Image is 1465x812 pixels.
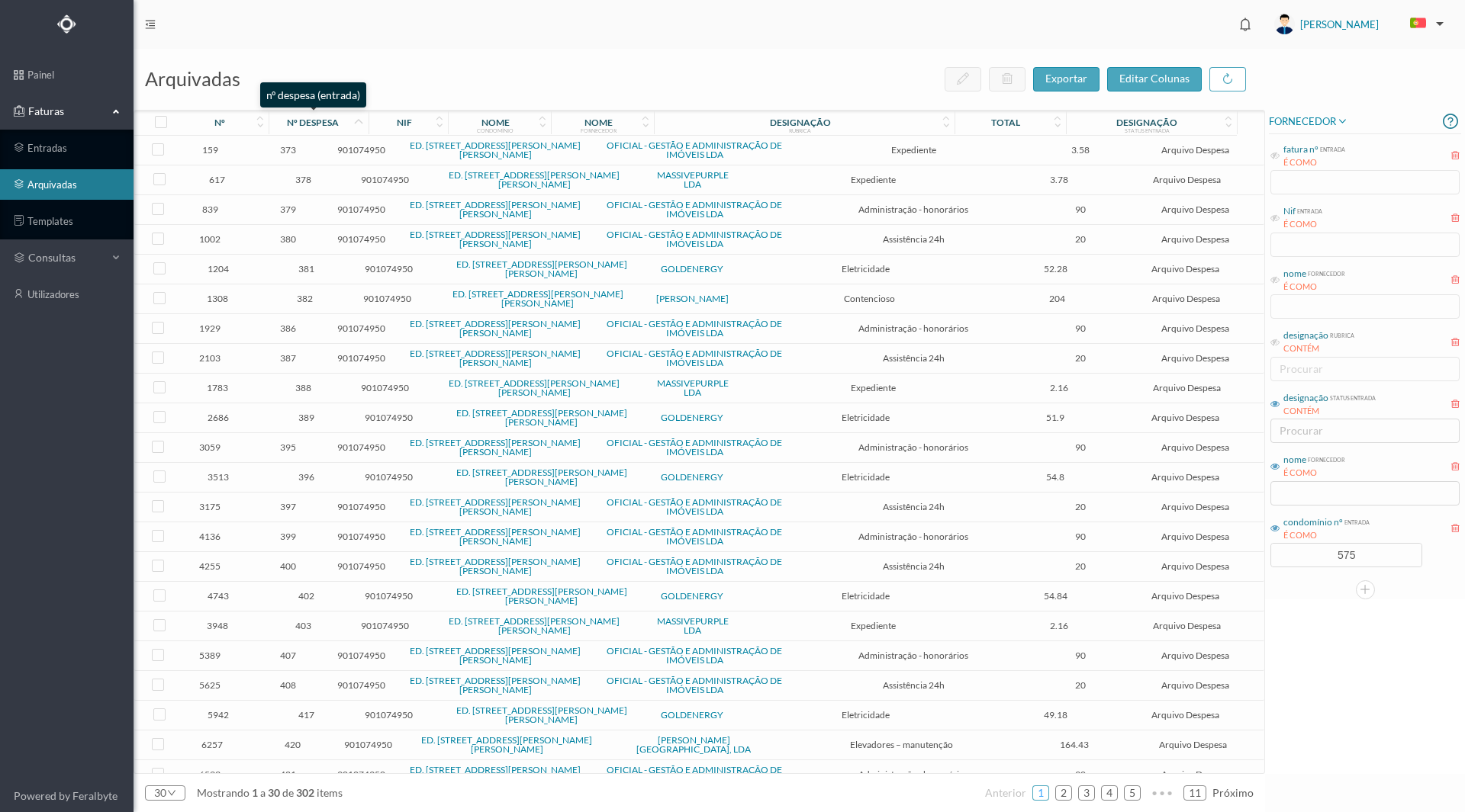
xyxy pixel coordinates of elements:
a: ED. [STREET_ADDRESS][PERSON_NAME][PERSON_NAME] [410,229,581,249]
span: 617 [180,174,253,185]
span: 49.18 [1008,709,1103,721]
span: 389 [263,412,348,423]
span: 30 [266,786,282,799]
span: Expediente [741,174,1005,185]
span: Expediente [741,382,1005,393]
span: 20 [1038,352,1122,364]
span: 3.58 [1038,144,1122,156]
span: consultas [28,250,105,265]
div: entrada [1296,204,1322,216]
span: 5625 [178,679,243,691]
span: 5942 [181,709,256,721]
span: Expediente [741,620,1005,631]
span: 3059 [178,441,243,453]
span: Eletricidade [731,471,1000,483]
span: Administração - honorários [796,531,1031,542]
span: Arquivo Despesa [1129,323,1261,334]
span: Arquivo Despesa [1112,293,1261,304]
span: Assistência 24h [796,352,1031,364]
div: Nif [1283,204,1296,218]
button: editar colunas [1107,67,1202,91]
span: 2103 [178,352,243,364]
li: 4 [1101,785,1118,801]
span: 3513 [181,471,256,483]
span: 901074950 [333,204,390,215]
a: ED. [STREET_ADDRESS][PERSON_NAME][PERSON_NAME] [449,615,620,636]
span: 1308 [181,293,255,304]
span: 407 [250,650,324,661]
a: ED. [STREET_ADDRESS][PERSON_NAME][PERSON_NAME] [410,348,581,368]
li: 3 [1078,785,1095,801]
span: Eletricidade [731,709,1000,721]
span: 396 [263,471,348,483]
span: Administração - honorários [796,769,1031,780]
span: 90 [1038,323,1122,334]
span: 901074950 [353,174,417,185]
a: MASSIVEPURPLE LDA [657,169,729,190]
span: 901074950 [356,709,422,721]
span: 90 [1038,204,1122,215]
span: 901074950 [333,560,390,572]
span: Assistência 24h [796,233,1031,245]
a: 11 [1184,782,1206,804]
span: Administração - honorários [796,323,1031,334]
a: ED. [STREET_ADDRESS][PERSON_NAME][PERSON_NAME] [410,526,581,547]
div: designação [1116,117,1177,128]
span: 901074950 [353,382,417,393]
span: 403 [262,620,345,631]
div: nº [214,117,225,128]
span: 51.9 [1008,412,1103,423]
span: Arquivo Despesa [1110,412,1261,423]
span: 839 [178,204,243,215]
div: É COMO [1283,529,1370,542]
span: 54.84 [1008,590,1103,602]
div: nº despesa (entrada) [260,82,366,108]
span: 901074950 [333,323,390,334]
a: 5 [1125,782,1140,804]
span: Arquivo Despesa [1110,263,1261,274]
span: 901074950 [356,590,422,602]
span: Administração - honorários [796,441,1031,453]
span: 382 [262,293,346,304]
span: 378 [262,174,345,185]
span: 380 [250,233,324,245]
span: 386 [250,323,324,334]
div: nome [1283,453,1306,467]
a: GOLDENERGY [661,412,723,423]
a: ED. [STREET_ADDRESS][PERSON_NAME][PERSON_NAME] [410,675,581,695]
div: fornecedor [1306,267,1345,278]
a: ED. [STREET_ADDRESS][PERSON_NAME][PERSON_NAME] [456,407,627,428]
span: 388 [262,382,345,393]
div: É COMO [1283,281,1345,294]
span: Arquivo Despesa [1110,590,1261,602]
span: 901074950 [333,679,390,691]
div: 30 [154,782,166,804]
span: 164.43 [1031,739,1117,750]
a: GOLDENERGY [661,263,723,274]
span: Arquivo Despesa [1129,441,1261,453]
div: total [991,117,1020,128]
a: OFICIAL - GESTÃO E ADMINISTRAÇÃO DE IMÓVEIS LDA [607,229,782,249]
span: 901074950 [354,293,419,304]
a: GOLDENERGY [661,590,723,602]
a: 1 [1033,782,1048,804]
div: status entrada [1125,127,1170,133]
span: Arquivo Despesa [1129,650,1261,661]
a: GOLDENERGY [661,709,723,721]
span: 901074950 [356,471,422,483]
span: a [260,786,266,799]
a: ED. [STREET_ADDRESS][PERSON_NAME][PERSON_NAME] [410,199,581,220]
div: nome [1283,267,1306,281]
div: fornecedor [1306,453,1345,464]
span: Arquivo Despesa [1129,769,1261,780]
span: 901074950 [338,739,398,750]
span: Faturas [24,104,108,119]
div: nome [481,117,510,128]
span: 408 [250,679,324,691]
a: 2 [1056,782,1071,804]
span: Assistência 24h [796,679,1031,691]
img: user_titan3.af2715ee.jpg [1274,14,1295,34]
span: 417 [263,709,348,721]
a: MASSIVEPURPLE LDA [657,377,729,398]
span: anterior [985,786,1026,799]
